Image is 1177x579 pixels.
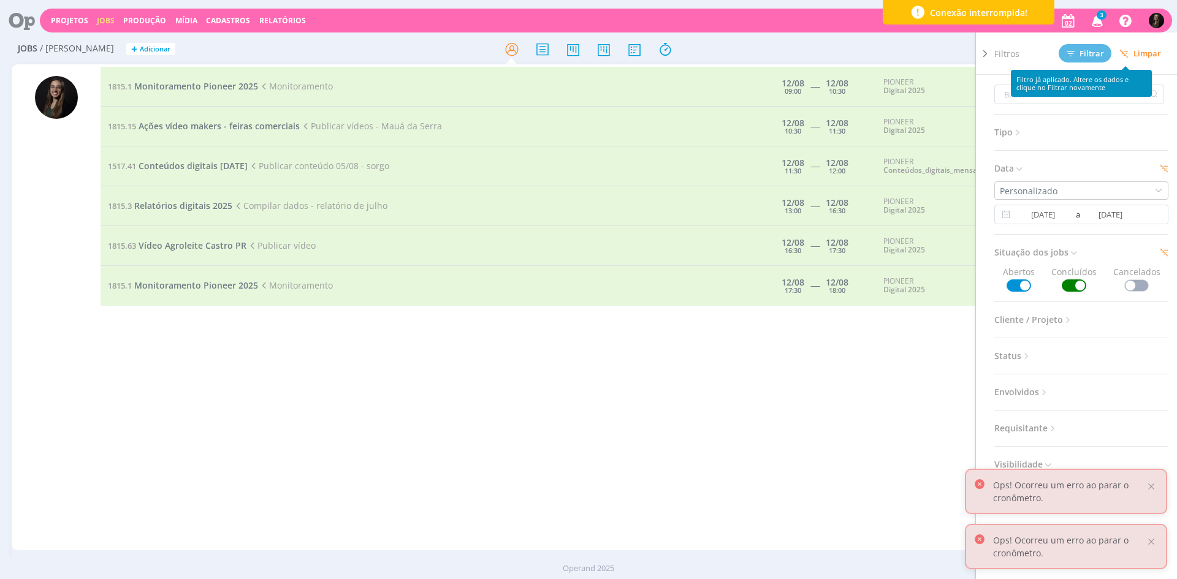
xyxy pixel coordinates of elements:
[883,165,983,175] a: Conteúdos_digitais_mensais
[1097,10,1107,20] span: 3
[108,280,132,291] span: 1815.1
[782,278,804,287] div: 12/08
[40,44,114,54] span: / [PERSON_NAME]
[883,244,925,255] a: Digital 2025
[782,238,804,247] div: 12/08
[994,384,1049,400] span: Envolvidos
[134,80,258,92] span: Monitoramento Pioneer 2025
[1003,265,1035,292] span: Abertos
[930,6,1027,19] span: Conexão interrompida!
[785,287,801,293] div: 17:30
[35,76,78,119] img: N
[256,16,310,26] button: Relatórios
[810,80,820,92] span: -----
[134,200,232,211] span: Relatórios digitais 2025
[883,197,1010,215] div: PIONEER
[782,159,804,167] div: 12/08
[108,160,248,172] a: 1517.41Conteúdos digitais [DATE]
[993,479,1145,504] p: Ops! Ocorreu um erro ao parar o cronômetro.
[883,277,1010,295] div: PIONEER
[1000,184,1060,197] div: Personalizado
[108,200,132,211] span: 1815.3
[259,15,306,26] a: Relatórios
[97,15,115,26] a: Jobs
[995,184,1060,197] div: Personalizado
[93,16,118,26] button: Jobs
[1067,50,1104,58] span: Filtrar
[829,88,845,94] div: 10:30
[172,16,201,26] button: Mídia
[139,240,246,251] span: Vídeo Agroleite Castro PR
[1073,207,1081,222] span: a
[232,200,387,211] span: Compilar dados - relatório de julho
[108,81,132,92] span: 1815.1
[258,279,333,291] span: Monitoramento
[994,348,1032,364] span: Status
[300,120,442,132] span: Publicar vídeos - Mauá da Serra
[994,312,1073,328] span: Cliente / Projeto
[785,207,801,214] div: 13:00
[139,120,300,132] span: Ações vídeo makers - feiras comerciais
[829,167,845,174] div: 12:00
[1113,265,1160,292] span: Cancelados
[123,15,166,26] a: Produção
[131,43,137,56] span: +
[782,79,804,88] div: 12/08
[1084,10,1109,32] button: 3
[826,79,848,88] div: 12/08
[1011,70,1152,97] div: Filtro já aplicado. Altere os dados e clique no Filtrar novamente
[1149,13,1164,28] img: N
[829,247,845,254] div: 17:30
[108,121,136,132] span: 1815.15
[785,127,801,134] div: 10:30
[126,43,175,56] button: +Adicionar
[994,47,1019,60] span: Filtros
[1148,10,1165,31] button: N
[258,80,333,92] span: Monitoramento
[994,244,1079,260] span: Situação dos jobs
[785,247,801,254] div: 16:30
[883,237,1010,255] div: PIONEER
[994,124,1023,140] span: Tipo
[829,127,845,134] div: 11:30
[826,278,848,287] div: 12/08
[810,120,820,132] span: -----
[47,16,92,26] button: Projetos
[1059,44,1111,62] button: Filtrar
[108,240,136,251] span: 1815.63
[18,44,37,54] span: Jobs
[248,160,389,172] span: Publicar conteúdo 05/08 - sorgo
[829,287,845,293] div: 18:00
[1119,49,1161,58] span: Limpar
[810,279,820,291] span: -----
[51,15,88,26] a: Projetos
[140,45,170,53] span: Adicionar
[826,199,848,207] div: 12/08
[826,159,848,167] div: 12/08
[810,240,820,251] span: -----
[994,456,1053,472] span: Visibilidade
[785,88,801,94] div: 09:00
[134,279,258,291] span: Monitoramento Pioneer 2025
[826,119,848,127] div: 12/08
[994,420,1058,436] span: Requisitante
[1013,207,1073,222] input: Data inicial
[883,118,1010,135] div: PIONEER
[993,534,1145,559] p: Ops! Ocorreu um erro ao parar o cronômetro.
[883,205,925,215] a: Digital 2025
[994,85,1164,104] input: Busca
[108,279,258,291] a: 1815.1Monitoramento Pioneer 2025
[883,284,925,295] a: Digital 2025
[1081,207,1140,222] input: Data final
[108,240,246,251] a: 1815.63Vídeo Agroleite Castro PR
[1051,265,1097,292] span: Concluídos
[1111,45,1169,62] button: Limpar
[108,200,232,211] a: 1815.3Relatórios digitais 2025
[175,15,197,26] a: Mídia
[883,125,925,135] a: Digital 2025
[810,200,820,211] span: -----
[120,16,170,26] button: Produção
[810,160,820,172] span: -----
[785,167,801,174] div: 11:30
[108,161,136,172] span: 1517.41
